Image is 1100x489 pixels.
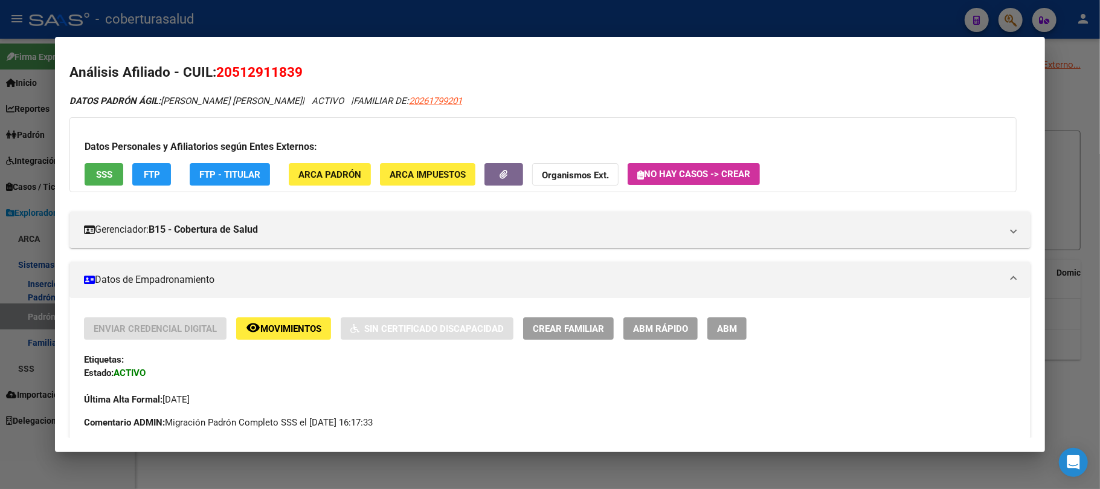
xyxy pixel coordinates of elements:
mat-expansion-panel-header: Gerenciador:B15 - Cobertura de Salud [69,212,1031,248]
i: | ACTIVO | [69,96,462,106]
strong: Organismos Ext. [542,170,609,181]
mat-icon: remove_red_eye [246,320,260,335]
strong: DATOS PADRÓN ÁGIL: [69,96,161,106]
span: Migración Padrón Completo SSS el [DATE] 16:17:33 [84,416,373,429]
span: Sin Certificado Discapacidad [364,323,504,334]
strong: Etiquetas: [84,354,124,365]
span: 20261799201 [409,96,462,106]
h2: Análisis Afiliado - CUIL: [69,62,1031,83]
button: Sin Certificado Discapacidad [341,317,513,340]
mat-panel-title: Datos de Empadronamiento [84,273,1002,287]
strong: Comentario ADMIN: [84,417,165,428]
button: SSS [85,163,123,186]
span: [PERSON_NAME] [PERSON_NAME] [69,96,302,106]
button: Movimientos [236,317,331,340]
h3: Datos Personales y Afiliatorios según Entes Externos: [85,140,1002,154]
button: ARCA Padrón [289,163,371,186]
button: Enviar Credencial Digital [84,317,227,340]
button: FTP - Titular [190,163,270,186]
button: ARCA Impuestos [380,163,475,186]
button: FTP [132,163,171,186]
span: Enviar Credencial Digital [94,323,217,334]
span: 20512911839 [216,64,303,80]
button: Organismos Ext. [532,163,619,186]
strong: Estado: [84,368,114,378]
span: Crear Familiar [533,323,604,334]
span: No hay casos -> Crear [637,169,750,180]
span: [DATE] [84,394,190,405]
span: Movimientos [260,323,321,334]
button: Crear Familiar [523,317,614,340]
span: FTP - Titular [199,169,260,180]
mat-panel-title: Gerenciador: [84,222,1002,237]
strong: Última Alta Formal: [84,394,162,405]
span: ARCA Padrón [298,169,361,180]
strong: ACTIVO [114,368,146,378]
span: SSS [96,169,112,180]
button: ABM [707,317,747,340]
mat-expansion-panel-header: Datos de Empadronamiento [69,262,1031,298]
button: No hay casos -> Crear [628,163,760,185]
button: ABM Rápido [623,317,698,340]
span: FAMILIAR DE: [353,96,462,106]
span: ABM Rápido [633,323,688,334]
strong: B15 - Cobertura de Salud [149,222,258,237]
span: ARCA Impuestos [390,169,466,180]
span: FTP [144,169,160,180]
span: ABM [717,323,737,334]
div: Open Intercom Messenger [1059,448,1088,477]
